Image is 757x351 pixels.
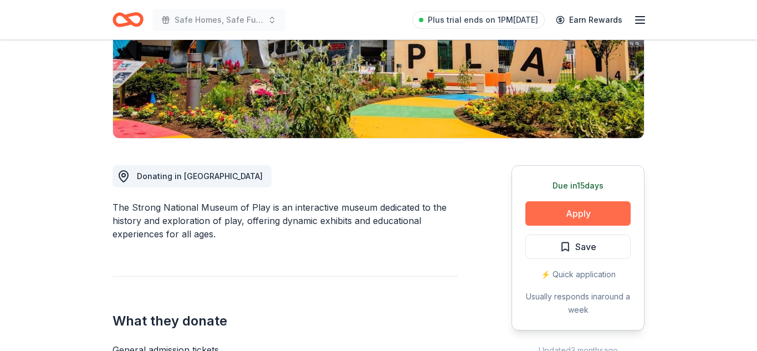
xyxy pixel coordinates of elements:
[575,240,596,254] span: Save
[525,179,631,192] div: Due in 15 days
[112,201,458,241] div: The Strong National Museum of Play is an interactive museum dedicated to the history and explorat...
[112,312,458,330] h2: What they donate
[428,13,538,27] span: Plus trial ends on 1PM[DATE]
[525,201,631,226] button: Apply
[175,13,263,27] span: Safe Homes, Safe Futures Family Resource Fair
[137,171,263,181] span: Donating in [GEOGRAPHIC_DATA]
[549,10,629,30] a: Earn Rewards
[525,290,631,317] div: Usually responds in around a week
[112,7,144,33] a: Home
[525,235,631,259] button: Save
[525,268,631,281] div: ⚡️ Quick application
[412,11,545,29] a: Plus trial ends on 1PM[DATE]
[152,9,285,31] button: Safe Homes, Safe Futures Family Resource Fair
